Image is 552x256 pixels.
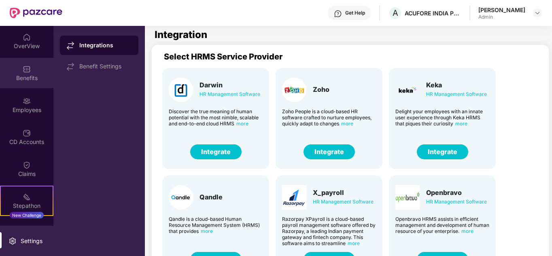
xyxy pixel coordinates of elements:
img: Card Logo [395,78,420,102]
img: svg+xml;base64,PHN2ZyBpZD0iRW5kb3JzZW1lbnRzIiB4bWxucz0iaHR0cDovL3d3dy53My5vcmcvMjAwMC9zdmciIHdpZH... [23,225,31,233]
img: svg+xml;base64,PHN2ZyBpZD0iQmVuZWZpdHMiIHhtbG5zPSJodHRwOi8vd3d3LnczLm9yZy8yMDAwL3N2ZyIgd2lkdGg9Ij... [23,65,31,73]
img: svg+xml;base64,PHN2ZyB4bWxucz0iaHR0cDovL3d3dy53My5vcmcvMjAwMC9zdmciIHdpZHRoPSIxNy44MzIiIGhlaWdodD... [66,42,74,50]
div: Delight your employees with an innate user experience through Keka HRMS that piques their curiosity [395,108,489,127]
div: Integrations [79,41,132,49]
img: Card Logo [169,78,193,102]
span: more [236,121,248,127]
div: HR Management Software [426,197,487,206]
div: Razorpay XPayroll is a cloud-based payroll management software offered by Razorpay, a leading Ind... [282,216,376,246]
div: Get Help [345,10,365,16]
div: Qandle [200,193,223,201]
div: Stepathon [1,202,53,210]
div: HR Management Software [313,197,374,206]
span: more [455,121,467,127]
button: Integrate [304,144,355,159]
div: Benefit Settings [79,63,132,70]
div: Settings [18,237,45,245]
div: Discover the true meaning of human potential with the most nimble, scalable and end-to-end cloud ... [169,108,263,127]
div: HR Management Software [200,90,260,99]
img: svg+xml;base64,PHN2ZyB4bWxucz0iaHR0cDovL3d3dy53My5vcmcvMjAwMC9zdmciIHdpZHRoPSIxNy44MzIiIGhlaWdodD... [66,63,74,71]
img: svg+xml;base64,PHN2ZyB4bWxucz0iaHR0cDovL3d3dy53My5vcmcvMjAwMC9zdmciIHdpZHRoPSIyMSIgaGVpZ2h0PSIyMC... [23,193,31,201]
img: svg+xml;base64,PHN2ZyBpZD0iU2V0dGluZy0yMHgyMCIgeG1sbnM9Imh0dHA6Ly93d3cudzMub3JnLzIwMDAvc3ZnIiB3aW... [8,237,17,245]
span: more [341,121,353,127]
span: more [461,228,473,234]
div: Zoho [313,85,329,93]
div: Qandle is a cloud-based Human Resource Management System (HRMS) that provides [169,216,263,234]
div: Keka [426,81,487,89]
div: ACUFORE INDIA PRIVATE LIMITED [405,9,461,17]
img: svg+xml;base64,PHN2ZyBpZD0iSGVscC0zMngzMiIgeG1sbnM9Imh0dHA6Ly93d3cudzMub3JnLzIwMDAvc3ZnIiB3aWR0aD... [334,10,342,18]
img: svg+xml;base64,PHN2ZyBpZD0iRW1wbG95ZWVzIiB4bWxucz0iaHR0cDovL3d3dy53My5vcmcvMjAwMC9zdmciIHdpZHRoPS... [23,97,31,105]
div: X_payroll [313,188,374,197]
img: svg+xml;base64,PHN2ZyBpZD0iRHJvcGRvd24tMzJ4MzIiIHhtbG5zPSJodHRwOi8vd3d3LnczLm9yZy8yMDAwL3N2ZyIgd2... [534,10,541,16]
span: more [201,228,213,234]
span: more [348,240,360,246]
div: Openbravo HRMS assists in efficient management and development of human resource of your enterprise. [395,216,489,234]
div: [PERSON_NAME] [478,6,525,14]
img: svg+xml;base64,PHN2ZyBpZD0iQ2xhaW0iIHhtbG5zPSJodHRwOi8vd3d3LnczLm9yZy8yMDAwL3N2ZyIgd2lkdGg9IjIwIi... [23,161,31,169]
span: A [393,8,398,18]
div: Darwin [200,81,260,89]
h1: Integration [155,30,207,40]
img: Card Logo [282,185,306,209]
img: Card Logo [395,185,420,209]
div: Zoho People is a cloud-based HR software crafted to nurture employees, quickly adapt to changes [282,108,376,127]
div: HR Management Software [426,90,487,99]
img: svg+xml;base64,PHN2ZyBpZD0iQ0RfQWNjb3VudHMiIGRhdGEtbmFtZT0iQ0QgQWNjb3VudHMiIHhtbG5zPSJodHRwOi8vd3... [23,129,31,137]
img: Card Logo [169,185,193,209]
button: Integrate [417,144,468,159]
button: Integrate [190,144,242,159]
div: New Challenge [10,212,44,218]
img: New Pazcare Logo [10,8,62,18]
img: Card Logo [282,78,306,102]
div: Admin [478,14,525,20]
img: svg+xml;base64,PHN2ZyBpZD0iSG9tZSIgeG1sbnM9Imh0dHA6Ly93d3cudzMub3JnLzIwMDAvc3ZnIiB3aWR0aD0iMjAiIG... [23,33,31,41]
div: Openbravo [426,188,487,197]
